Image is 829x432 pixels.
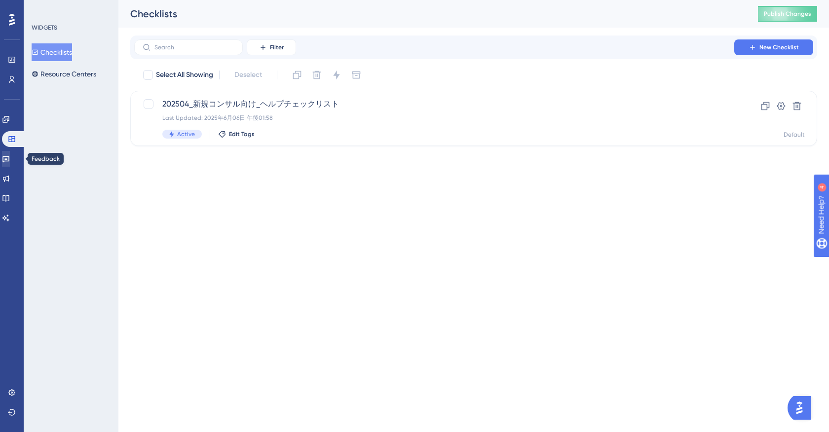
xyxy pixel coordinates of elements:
button: Deselect [226,66,271,84]
div: 4 [69,5,72,13]
button: Resource Centers [32,65,96,83]
span: Publish Changes [764,10,811,18]
button: Publish Changes [758,6,817,22]
div: Last Updated: 2025年6月06日 午後01:58 [162,114,706,122]
span: Deselect [234,69,262,81]
div: Default [784,131,805,139]
span: Need Help? [23,2,62,14]
div: Checklists [130,7,733,21]
input: Search [154,44,234,51]
span: New Checklist [759,43,799,51]
iframe: UserGuiding AI Assistant Launcher [788,393,817,423]
button: Edit Tags [218,130,255,138]
span: Filter [270,43,284,51]
button: Checklists [32,43,72,61]
span: Select All Showing [156,69,213,81]
button: Filter [247,39,296,55]
span: Active [177,130,195,138]
div: WIDGETS [32,24,57,32]
button: New Checklist [734,39,813,55]
span: Edit Tags [229,130,255,138]
span: 202504_新規コンサル向け_ヘルプチェックリスト [162,98,706,110]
